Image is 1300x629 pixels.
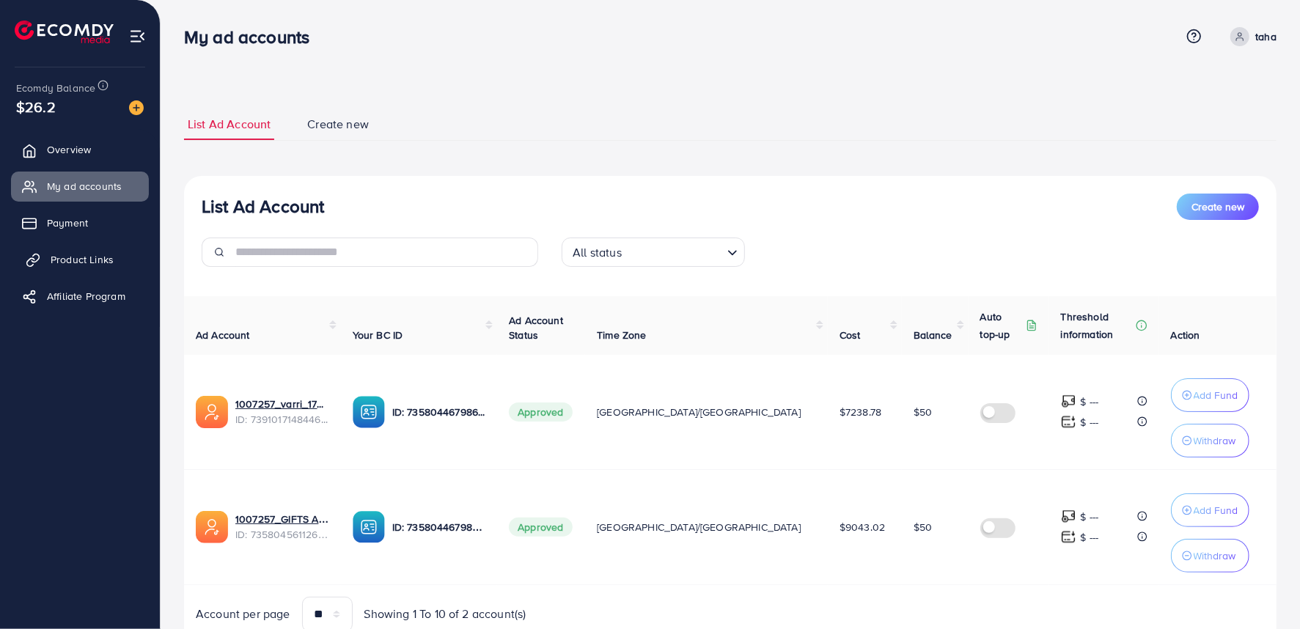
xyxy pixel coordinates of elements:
span: Approved [509,402,572,422]
span: $26.2 [16,96,56,117]
span: $50 [914,520,932,534]
p: $ --- [1081,508,1099,526]
h3: List Ad Account [202,196,324,217]
input: Search for option [626,239,721,263]
a: taha [1224,27,1277,46]
p: $ --- [1081,393,1099,411]
button: Add Fund [1171,493,1249,527]
a: Product Links [11,245,149,274]
span: [GEOGRAPHIC_DATA]/[GEOGRAPHIC_DATA] [597,405,801,419]
img: top-up amount [1061,394,1076,409]
p: taha [1255,28,1277,45]
span: Approved [509,518,572,537]
span: Account per page [196,606,290,622]
img: ic-ba-acc.ded83a64.svg [353,396,385,428]
span: Your BC ID [353,328,403,342]
span: $9043.02 [840,520,885,534]
a: 1007257_GIFTS ADS_1713178508862 [235,512,329,526]
span: Create new [307,116,369,133]
p: $ --- [1081,413,1099,431]
span: Showing 1 To 10 of 2 account(s) [364,606,526,622]
p: ID: 7358044679864254480 [392,518,486,536]
p: Add Fund [1194,386,1238,404]
p: Withdraw [1194,547,1236,564]
img: ic-ba-acc.ded83a64.svg [353,511,385,543]
span: List Ad Account [188,116,271,133]
img: ic-ads-acc.e4c84228.svg [196,511,228,543]
img: ic-ads-acc.e4c84228.svg [196,396,228,428]
img: menu [129,28,146,45]
p: $ --- [1081,529,1099,546]
p: Auto top-up [980,308,1023,343]
img: logo [15,21,114,43]
button: Withdraw [1171,424,1249,457]
p: Threshold information [1061,308,1133,343]
div: Search for option [562,238,745,267]
span: Balance [914,328,952,342]
div: <span class='underline'>1007257_GIFTS ADS_1713178508862</span></br>7358045611263918081 [235,512,329,542]
a: My ad accounts [11,172,149,201]
span: Overview [47,142,91,157]
a: Affiliate Program [11,282,149,311]
span: My ad accounts [47,179,122,194]
span: Ad Account [196,328,250,342]
iframe: Chat [1238,563,1289,618]
img: image [129,100,144,115]
a: 1007257_varri_1720855285387 [235,397,329,411]
span: Payment [47,216,88,230]
a: Overview [11,135,149,164]
span: Affiliate Program [47,289,125,304]
img: top-up amount [1061,509,1076,524]
span: ID: 7391017148446998544 [235,412,329,427]
span: Product Links [51,252,114,267]
span: Cost [840,328,861,342]
span: Ecomdy Balance [16,81,95,95]
span: $7238.78 [840,405,881,419]
p: Withdraw [1194,432,1236,449]
span: Action [1171,328,1200,342]
button: Create new [1177,194,1259,220]
button: Add Fund [1171,378,1249,412]
a: Payment [11,208,149,238]
span: Create new [1191,199,1244,214]
img: top-up amount [1061,529,1076,545]
span: Ad Account Status [509,313,563,342]
span: Time Zone [597,328,646,342]
span: ID: 7358045611263918081 [235,527,329,542]
span: [GEOGRAPHIC_DATA]/[GEOGRAPHIC_DATA] [597,520,801,534]
div: <span class='underline'>1007257_varri_1720855285387</span></br>7391017148446998544 [235,397,329,427]
p: ID: 7358044679864254480 [392,403,486,421]
p: Add Fund [1194,501,1238,519]
span: All status [570,242,625,263]
h3: My ad accounts [184,26,321,48]
img: top-up amount [1061,414,1076,430]
span: $50 [914,405,932,419]
button: Withdraw [1171,539,1249,573]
